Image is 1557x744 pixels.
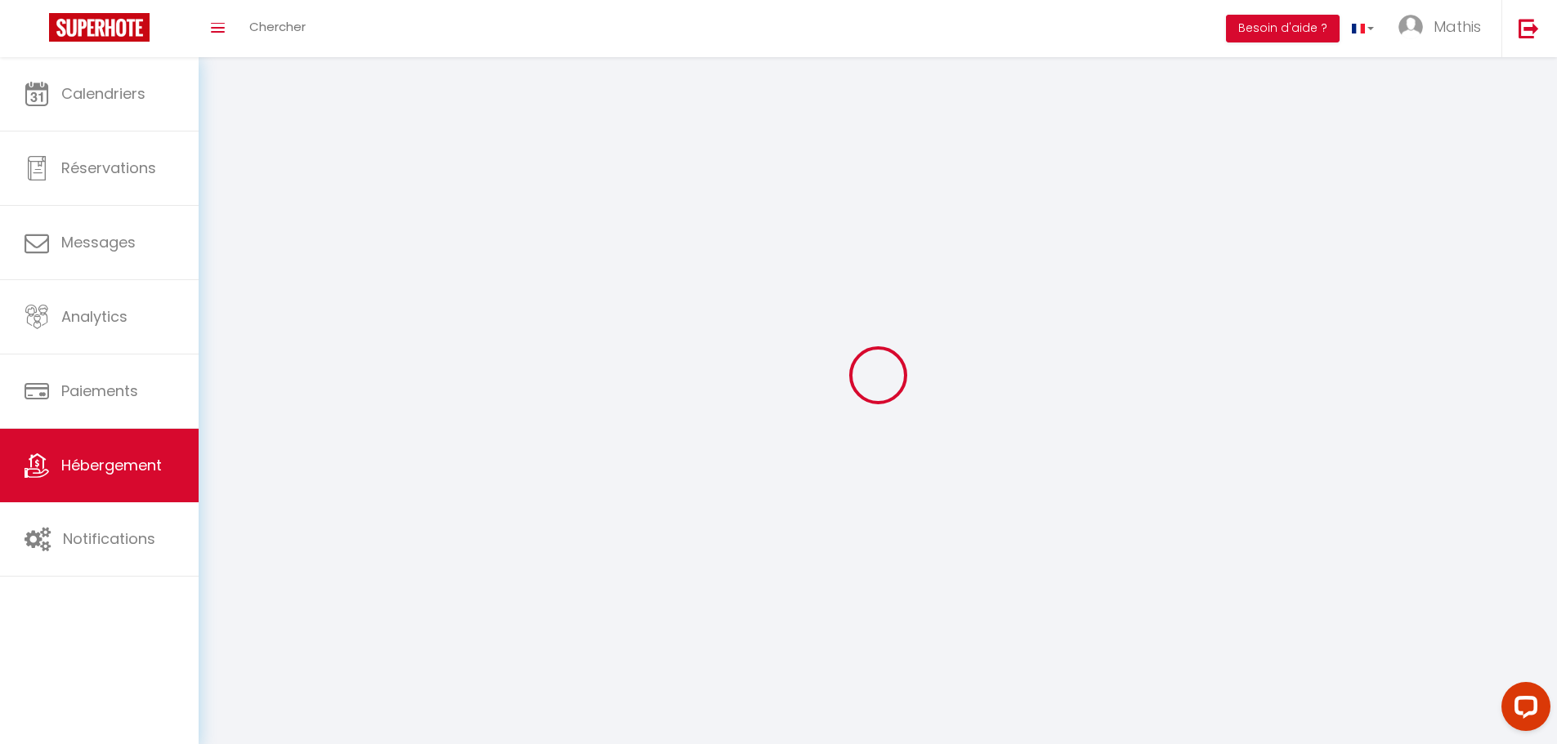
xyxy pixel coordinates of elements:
[63,528,155,549] span: Notifications
[61,381,138,401] span: Paiements
[61,306,128,327] span: Analytics
[249,18,306,35] span: Chercher
[1226,15,1340,42] button: Besoin d'aide ?
[1398,15,1423,39] img: ...
[1488,675,1557,744] iframe: LiveChat chat widget
[49,13,150,42] img: Super Booking
[61,232,136,252] span: Messages
[61,455,162,475] span: Hébergement
[61,158,156,178] span: Réservations
[1519,18,1539,38] img: logout
[1434,16,1481,37] span: Mathis
[61,83,145,104] span: Calendriers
